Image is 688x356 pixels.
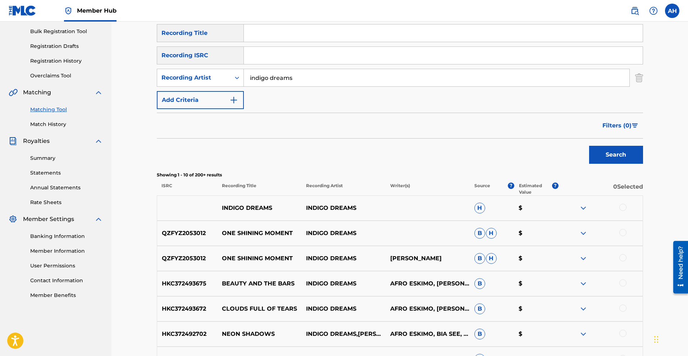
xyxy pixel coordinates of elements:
button: Search [589,146,643,164]
p: INDIGO DREAMS [217,204,301,212]
span: ? [508,182,514,189]
span: ? [552,182,559,189]
a: Overclaims Tool [30,72,103,80]
p: INDIGO DREAMS [301,305,386,313]
img: Top Rightsholder [64,6,73,15]
a: Matching Tool [30,106,103,113]
span: B [474,329,485,339]
p: 0 Selected [559,182,643,195]
a: Annual Statements [30,184,103,191]
p: HKC372493675 [157,279,218,288]
img: help [649,6,658,15]
a: Match History [30,121,103,128]
span: Filters ( 0 ) [602,121,632,130]
img: filter [632,123,638,128]
span: B [474,253,485,264]
img: expand [579,254,588,263]
span: Matching [23,88,51,97]
div: Recording Artist [161,73,226,82]
a: Rate Sheets [30,199,103,206]
p: $ [514,279,559,288]
span: B [474,303,485,314]
iframe: Resource Center [668,238,688,296]
p: Recording Title [217,182,301,195]
img: Royalties [9,137,17,145]
a: Member Benefits [30,292,103,299]
p: $ [514,254,559,263]
p: BEAUTY AND THE BARS [217,279,301,288]
a: Contact Information [30,277,103,284]
div: User Menu [665,4,679,18]
a: Registration Drafts [30,42,103,50]
a: Member Information [30,247,103,255]
img: expand [94,137,103,145]
iframe: Chat Widget [652,321,688,356]
a: Bulk Registration Tool [30,28,103,35]
img: Matching [9,88,18,97]
span: B [474,228,485,239]
span: H [486,228,497,239]
a: Summary [30,154,103,162]
p: HKC372492702 [157,330,218,338]
a: Registration History [30,57,103,65]
img: 9d2ae6d4665cec9f34b9.svg [229,96,238,104]
span: B [474,278,485,289]
button: Add Criteria [157,91,244,109]
p: INDIGO DREAMS [301,254,386,263]
button: Filters (0) [598,117,643,135]
div: Help [646,4,661,18]
img: search [630,6,639,15]
p: ISRC [157,182,217,195]
span: Member Settings [23,215,74,224]
span: Royalties [23,137,50,145]
p: INDIGO DREAMS [301,279,386,288]
img: expand [579,229,588,238]
img: expand [579,279,588,288]
p: INDIGO DREAMS [301,229,386,238]
form: Search Form [157,24,643,167]
p: Writer(s) [386,182,470,195]
p: INDIGO DREAMS [301,204,386,212]
a: Banking Information [30,233,103,240]
p: HKC372493672 [157,305,218,313]
img: Member Settings [9,215,17,224]
span: H [474,203,485,213]
p: [PERSON_NAME] [386,254,470,263]
span: H [486,253,497,264]
a: Public Search [628,4,642,18]
a: User Permissions [30,262,103,270]
div: Drag [654,329,659,350]
a: Statements [30,169,103,177]
p: Estimated Value [519,182,552,195]
p: AFRO ESKIMO, [PERSON_NAME] SEE, INDIGO DREAMS, [PERSON_NAME] SEE [386,305,470,313]
p: QZFYZ2053012 [157,229,218,238]
img: Delete Criterion [635,69,643,87]
p: NEON SHADOWS [217,330,301,338]
p: ONE SHINING MOMENT [217,229,301,238]
p: AFRO ESKIMO, BIA SEE, INDIGO DREAMS, [PERSON_NAME] SEE [386,330,470,338]
p: Showing 1 - 10 of 200+ results [157,172,643,178]
p: $ [514,330,559,338]
p: ONE SHINING MOMENT [217,254,301,263]
img: expand [94,88,103,97]
p: $ [514,204,559,212]
p: $ [514,229,559,238]
img: expand [579,204,588,212]
p: AFRO ESKIMO, [PERSON_NAME] SEE, INDIGO DREAMS, [PERSON_NAME] SEE [386,279,470,288]
p: CLOUDS FULL OF TEARS [217,305,301,313]
span: Member Hub [77,6,117,15]
p: QZFYZ2053012 [157,254,218,263]
p: INDIGO DREAMS,[PERSON_NAME] [301,330,386,338]
p: Source [474,182,490,195]
img: expand [94,215,103,224]
p: $ [514,305,559,313]
img: MLC Logo [9,5,36,16]
img: expand [579,330,588,338]
img: expand [579,305,588,313]
p: Recording Artist [301,182,386,195]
